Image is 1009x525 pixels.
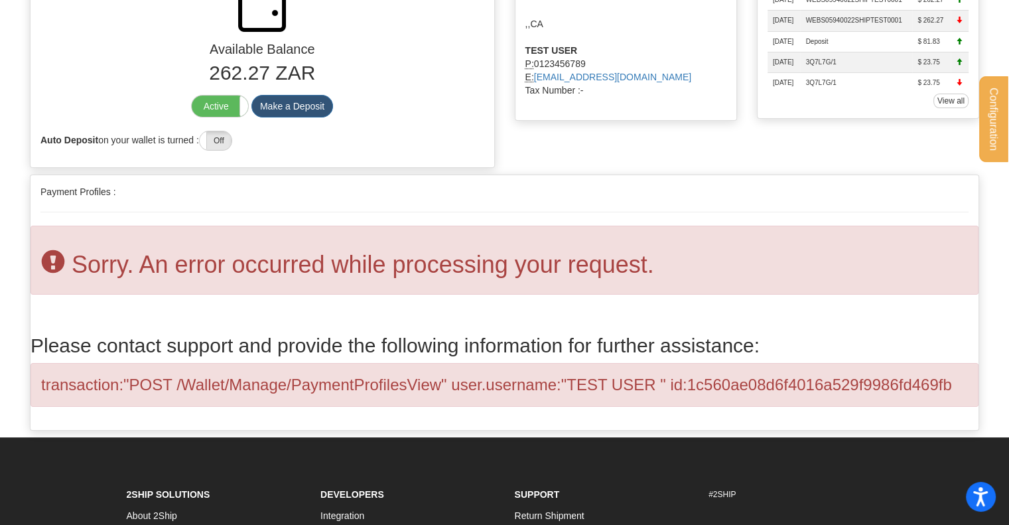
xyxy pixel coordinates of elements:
b: Auto Deposit [40,134,98,145]
td: Deposit [800,31,912,52]
td: $ 81.83 [912,31,951,52]
div: Payment Profiles : [31,175,978,431]
span: Tax Number : [525,85,580,96]
strong: Developers [320,489,384,500]
a: Integration [320,510,364,521]
td: [DATE] [768,52,801,72]
button: Configuration [979,76,1008,162]
td: $ 262.27 [912,11,951,31]
a: View all [933,94,969,108]
div: transaction:"POST /Wallet/Manage/PaymentProfilesView" user.username:"TEST USER " id:1c560ae08d6f4... [31,363,978,407]
strong: TEST USER [525,45,578,56]
abbr: Phone [525,58,534,69]
span: , [525,19,528,29]
td: $ 23.75 [912,52,951,72]
td: [DATE] [768,11,801,31]
td: 3Q7L7G/1 [800,52,912,72]
label: Off [200,131,232,150]
span: , [527,19,530,29]
label: Active [192,96,248,117]
a: About 2Ship [127,510,177,521]
td: 3Q7L7G/1 [800,73,912,94]
td: [DATE] [768,73,801,94]
td: WEBS05940022SHIPTEST0001 [800,11,912,31]
button: Make a Deposit [251,95,333,117]
strong: Support [515,489,560,500]
td: $ 23.75 [912,73,951,94]
a: Return Shipment [515,510,584,521]
a: [EMAIL_ADDRESS][DOMAIN_NAME] [534,72,691,82]
strong: 2Ship Solutions [127,489,210,500]
h1: Sorry. An error occurred while processing your request. [41,250,968,278]
h6: #2SHIP [708,490,883,499]
abbr: e-Mail [525,72,534,82]
td: [DATE] [768,31,801,52]
h2: Please contact support and provide the following information for further assistance: [31,335,978,356]
div: on your wallet is turned : [31,124,494,151]
div: Available Balance [31,40,494,59]
p: 262.27 ZAR [40,59,484,88]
